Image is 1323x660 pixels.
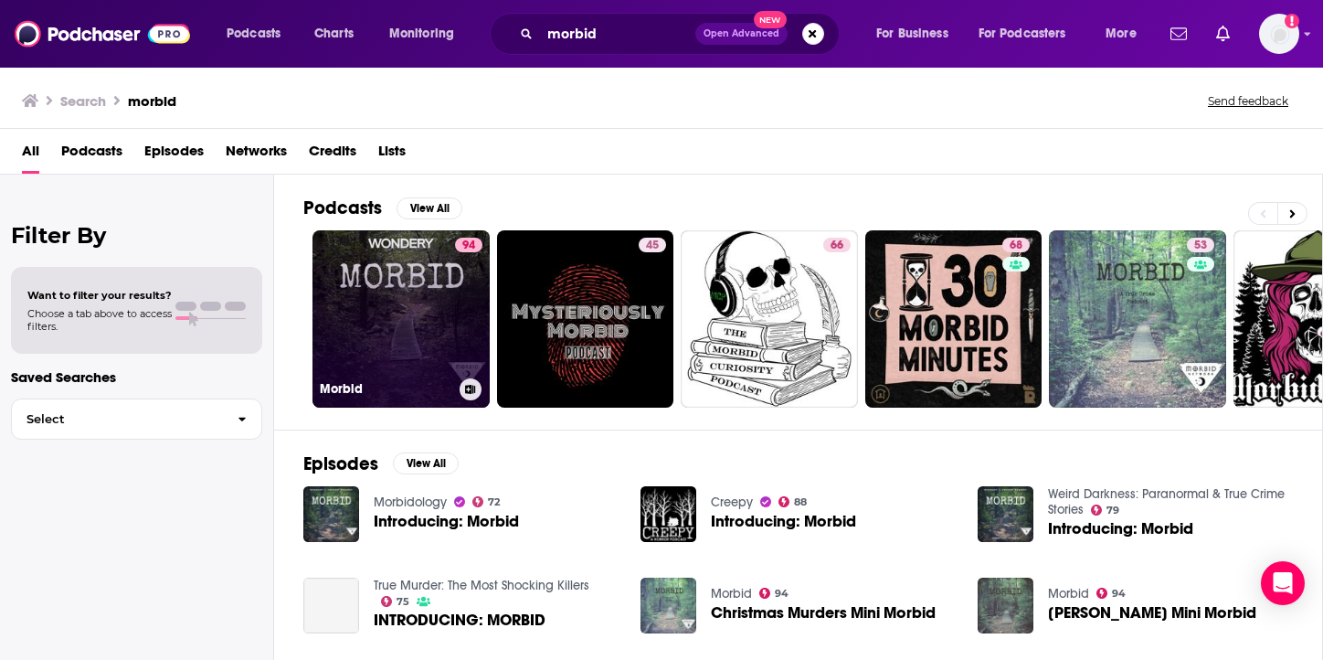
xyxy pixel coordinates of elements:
a: Episodes [144,136,204,174]
img: Introducing: Morbid [303,486,359,542]
a: 75 [381,596,410,607]
a: 53 [1187,238,1214,252]
span: Charts [314,21,354,47]
span: 79 [1106,506,1119,515]
button: open menu [376,19,478,48]
span: Select [12,413,223,425]
a: Introducing: Morbid [374,514,519,529]
span: 94 [1112,590,1126,598]
a: True Murder: The Most Shocking Killers [374,578,589,593]
a: Weird Darkness: Paranormal & True Crime Stories [1048,486,1285,517]
span: 72 [488,498,500,506]
span: 68 [1010,237,1022,255]
a: 79 [1091,505,1120,516]
input: Search podcasts, credits, & more... [540,19,695,48]
span: Podcasts [227,21,280,47]
a: 94 [759,588,789,599]
button: View All [393,452,459,474]
a: 94Morbid [312,230,490,408]
a: Christmas Murders Mini Morbid [711,605,936,621]
svg: Add a profile image [1285,14,1299,28]
span: 75 [397,598,409,606]
button: Show profile menu [1259,14,1299,54]
span: More [1106,21,1137,47]
button: Send feedback [1202,93,1294,109]
a: Show notifications dropdown [1209,18,1237,49]
span: 94 [775,590,789,598]
a: Show notifications dropdown [1163,18,1194,49]
span: Choose a tab above to access filters. [27,307,172,333]
a: 45 [497,230,674,408]
a: 68 [865,230,1043,408]
button: open menu [967,19,1093,48]
a: PodcastsView All [303,197,462,219]
span: Open Advanced [704,29,779,38]
a: EpisodesView All [303,452,459,475]
button: View All [397,197,462,219]
a: Crystal Mangum Mini Morbid [1048,605,1256,621]
a: Podcasts [61,136,122,174]
h2: Podcasts [303,197,382,219]
a: INTRODUCING: MORBID [374,612,545,628]
a: Lists [378,136,406,174]
a: Morbid [711,586,752,601]
span: 45 [646,237,659,255]
img: Crystal Mangum Mini Morbid [978,578,1033,633]
span: New [754,11,787,28]
a: Networks [226,136,287,174]
img: Podchaser - Follow, Share and Rate Podcasts [15,16,190,51]
a: 53 [1049,230,1226,408]
a: 68 [1002,238,1030,252]
div: Search podcasts, credits, & more... [507,13,857,55]
button: Open AdvancedNew [695,23,788,45]
span: For Podcasters [979,21,1066,47]
a: 88 [778,496,808,507]
a: 66 [823,238,851,252]
span: 53 [1194,237,1207,255]
button: open menu [1093,19,1159,48]
span: 88 [794,498,807,506]
span: [PERSON_NAME] Mini Morbid [1048,605,1256,621]
a: Charts [302,19,365,48]
span: Logged in as dmessina [1259,14,1299,54]
div: Open Intercom Messenger [1261,561,1305,605]
a: All [22,136,39,174]
a: Credits [309,136,356,174]
button: open menu [214,19,304,48]
a: Introducing: Morbid [711,514,856,529]
h2: Filter By [11,222,262,249]
h2: Episodes [303,452,378,475]
a: Introducing: Morbid [1048,521,1193,537]
a: Creepy [711,495,753,510]
button: Select [11,399,262,440]
a: INTRODUCING: MORBID [303,578,359,633]
img: Introducing: Morbid [640,486,696,542]
span: 66 [831,237,843,255]
span: For Business [876,21,948,47]
span: 94 [462,237,475,255]
img: User Profile [1259,14,1299,54]
img: Christmas Murders Mini Morbid [640,578,696,633]
p: Saved Searches [11,368,262,386]
a: Morbidology [374,495,447,510]
a: 94 [1096,588,1127,599]
a: Morbid [1048,586,1089,601]
img: Introducing: Morbid [978,486,1033,542]
span: Monitoring [389,21,454,47]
